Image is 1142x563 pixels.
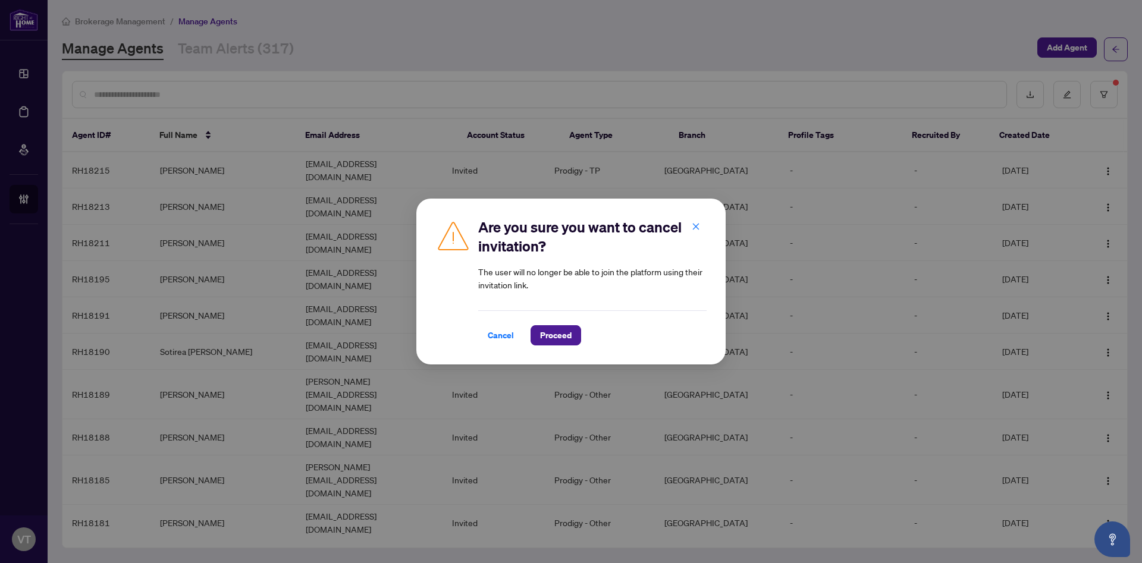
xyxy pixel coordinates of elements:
[478,218,707,256] h2: Are you sure you want to cancel invitation?
[540,326,572,345] span: Proceed
[435,218,471,253] img: Caution Icon
[1094,521,1130,557] button: Open asap
[478,325,523,345] button: Cancel
[488,326,514,345] span: Cancel
[478,265,707,291] article: The user will no longer be able to join the platform using their invitation link.
[692,222,700,231] span: close
[531,325,581,345] button: Proceed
